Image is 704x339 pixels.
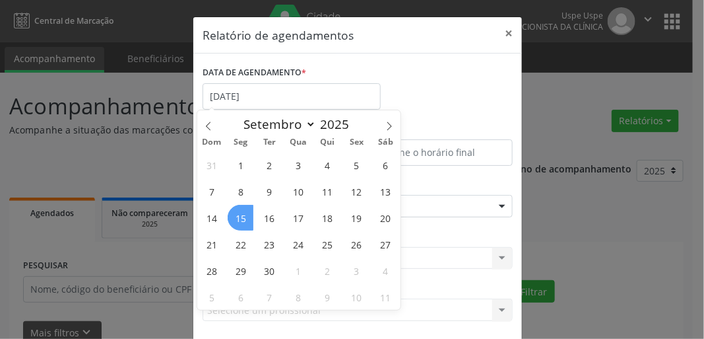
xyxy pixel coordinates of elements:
span: Setembro 9, 2025 [257,178,282,204]
input: Selecione o horário final [361,139,513,166]
span: Setembro 20, 2025 [373,205,399,231]
span: Setembro 28, 2025 [199,258,224,283]
input: Year [316,116,360,133]
h5: Relatório de agendamentos [203,26,354,44]
span: Setembro 12, 2025 [344,178,369,204]
span: Outubro 3, 2025 [344,258,369,283]
span: Setembro 30, 2025 [257,258,282,283]
span: Setembro 5, 2025 [344,152,369,178]
span: Outubro 4, 2025 [373,258,399,283]
select: Month [238,115,317,133]
span: Outubro 8, 2025 [286,284,311,310]
span: Setembro 27, 2025 [373,231,399,257]
span: Setembro 2, 2025 [257,152,282,178]
span: Setembro 25, 2025 [315,231,340,257]
span: Setembro 16, 2025 [257,205,282,231]
span: Setembro 3, 2025 [286,152,311,178]
label: ATÉ [361,119,513,139]
span: Setembro 23, 2025 [257,231,282,257]
span: Sex [342,138,371,147]
input: Selecione uma data ou intervalo [203,83,381,110]
span: Outubro 6, 2025 [228,284,253,310]
button: Close [496,17,522,50]
span: Setembro 22, 2025 [228,231,253,257]
span: Outubro 11, 2025 [373,284,399,310]
span: Outubro 10, 2025 [344,284,369,310]
span: Outubro 5, 2025 [199,284,224,310]
span: Ter [255,138,284,147]
span: Setembro 19, 2025 [344,205,369,231]
span: Setembro 21, 2025 [199,231,224,257]
span: Sáb [371,138,400,147]
span: Outubro 1, 2025 [286,258,311,283]
span: Setembro 15, 2025 [228,205,253,231]
span: Setembro 7, 2025 [199,178,224,204]
span: Setembro 14, 2025 [199,205,224,231]
span: Setembro 17, 2025 [286,205,311,231]
span: Setembro 24, 2025 [286,231,311,257]
span: Setembro 4, 2025 [315,152,340,178]
span: Outubro 7, 2025 [257,284,282,310]
span: Setembro 1, 2025 [228,152,253,178]
span: Outubro 2, 2025 [315,258,340,283]
span: Setembro 6, 2025 [373,152,399,178]
span: Outubro 9, 2025 [315,284,340,310]
span: Setembro 8, 2025 [228,178,253,204]
span: Setembro 10, 2025 [286,178,311,204]
span: Agosto 31, 2025 [199,152,224,178]
span: Setembro 18, 2025 [315,205,340,231]
span: Qui [313,138,342,147]
label: DATA DE AGENDAMENTO [203,63,306,83]
span: Dom [197,138,226,147]
span: Setembro 11, 2025 [315,178,340,204]
span: Setembro 29, 2025 [228,258,253,283]
span: Setembro 26, 2025 [344,231,369,257]
span: Qua [284,138,313,147]
span: Seg [226,138,255,147]
span: Setembro 13, 2025 [373,178,399,204]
